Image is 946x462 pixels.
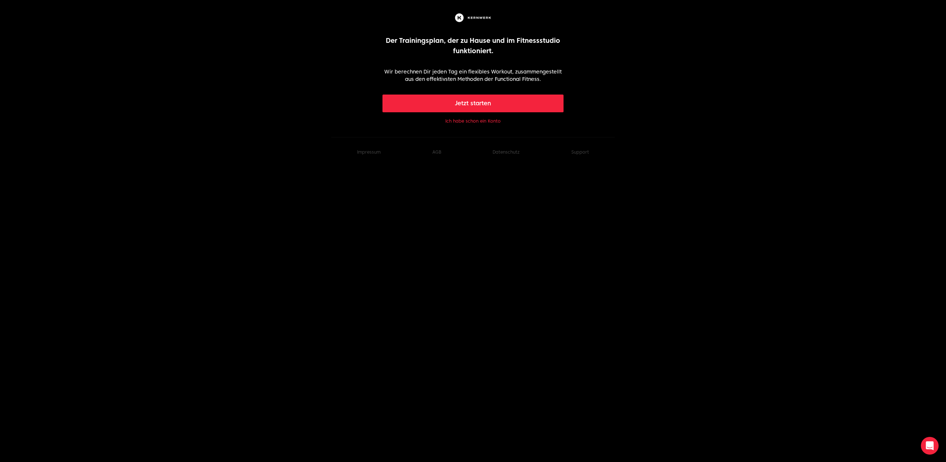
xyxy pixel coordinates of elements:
div: Open Intercom Messenger [921,437,939,455]
button: Ich habe schon ein Konto [445,118,501,124]
img: Kernwerk® [453,12,493,24]
button: Support [571,149,589,155]
p: Wir berechnen Dir jeden Tag ein flexibles Workout, zusammengestellt aus den effektivsten Methoden... [382,68,564,83]
button: Jetzt starten [382,95,564,112]
a: Impressum [357,149,381,155]
p: Der Trainingsplan, der zu Hause und im Fitnessstudio funktioniert. [382,35,564,56]
a: Datenschutz [493,149,520,155]
a: AGB [432,149,441,155]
